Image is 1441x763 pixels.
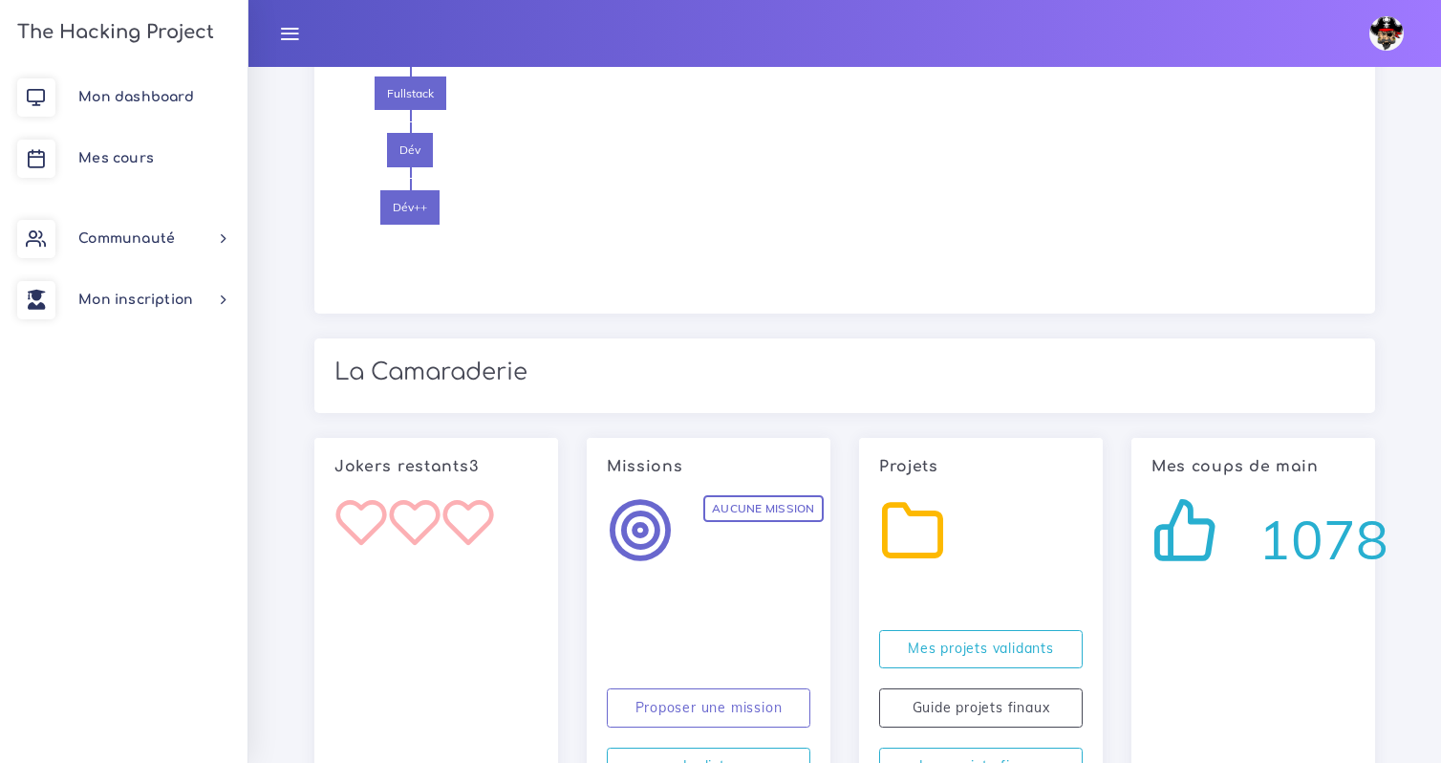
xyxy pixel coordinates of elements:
a: Proposer une mission [607,688,810,728]
a: Guide projets finaux [879,688,1083,728]
h3: The Hacking Project [11,22,214,43]
h2: La Camaraderie [334,359,1355,386]
span: Fullstack [375,76,446,111]
span: Dév [387,133,433,167]
a: Mes projets validants [879,630,1083,669]
h6: Projets [879,458,1083,476]
h6: Missions [607,458,810,476]
span: 1078 [1258,501,1388,578]
span: Mon dashboard [78,90,194,104]
span: Aucune mission [703,495,823,522]
span: Mes cours [78,151,154,165]
span: Dév++ [380,190,440,225]
img: avatar [1369,16,1404,51]
span: Mon inscription [78,293,193,307]
h6: Jokers restants [334,458,538,476]
span: 3 [469,458,479,475]
h6: Mes coups de main [1151,458,1355,476]
span: Communauté [78,231,175,246]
